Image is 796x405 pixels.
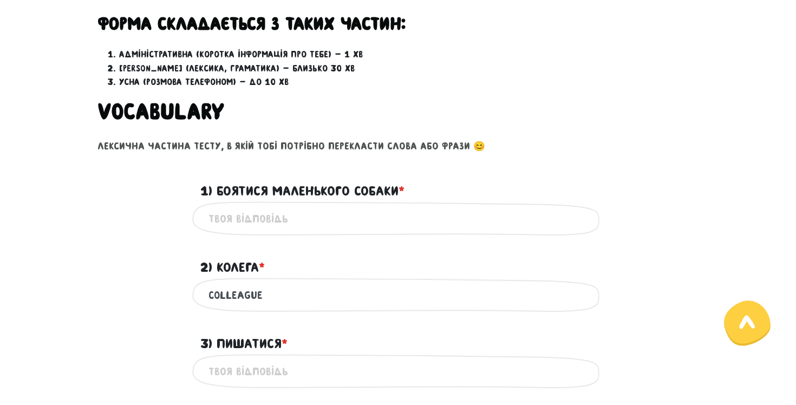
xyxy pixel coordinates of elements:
h2: Vocabulary [97,98,699,125]
label: 3) Пишатися [200,334,288,354]
li: Усна (розмова телефоном) — до 10 хв [119,75,699,89]
label: 2) Колега [200,257,265,278]
label: 1) Боятися маленького собаки [200,181,404,201]
h3: Форма складається з таких частин: [97,13,699,35]
input: Твоя відповідь [208,359,588,383]
li: [PERSON_NAME] (лексика, граматика) — близько 30 хв [119,62,699,76]
li: Адміністративна (коротка інформація про тебе) — 1 хв [119,48,699,62]
input: Твоя відповідь [208,283,588,307]
p: Лексична частина тесту, в якій тобі потрібно перекласти слова або фрази 😊 [97,138,699,155]
input: Твоя відповідь [208,206,588,231]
